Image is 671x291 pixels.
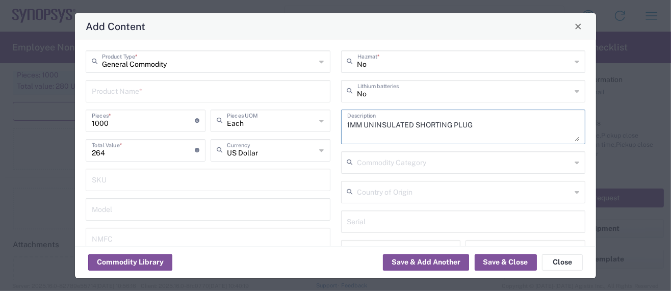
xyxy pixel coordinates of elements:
[88,254,172,271] button: Commodity Library
[571,19,585,34] button: Close
[86,19,145,34] h4: Add Content
[542,254,583,271] button: Close
[383,254,469,271] button: Save & Add Another
[475,254,537,271] button: Save & Close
